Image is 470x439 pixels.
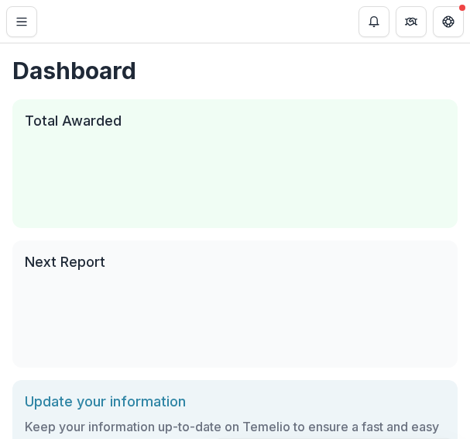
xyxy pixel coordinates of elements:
[396,6,427,37] button: Partners
[12,56,458,87] h1: Dashboard
[25,253,445,271] h2: Next Report
[359,6,389,37] button: Notifications
[25,392,445,411] h2: Update your information
[433,6,464,37] button: Get Help
[25,112,445,130] h2: Total Awarded
[6,6,37,37] button: Toggle Menu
